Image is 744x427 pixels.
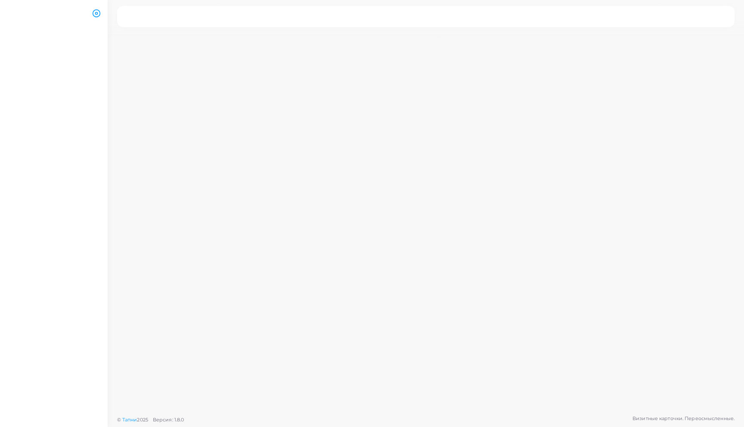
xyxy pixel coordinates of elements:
a: Тапни [122,417,137,423]
font: 2025 [137,417,148,423]
font: Визитные карточки. Переосмысленные. [632,415,735,421]
font: Версия: 1.8.0 [153,417,184,423]
font: © [117,417,121,423]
